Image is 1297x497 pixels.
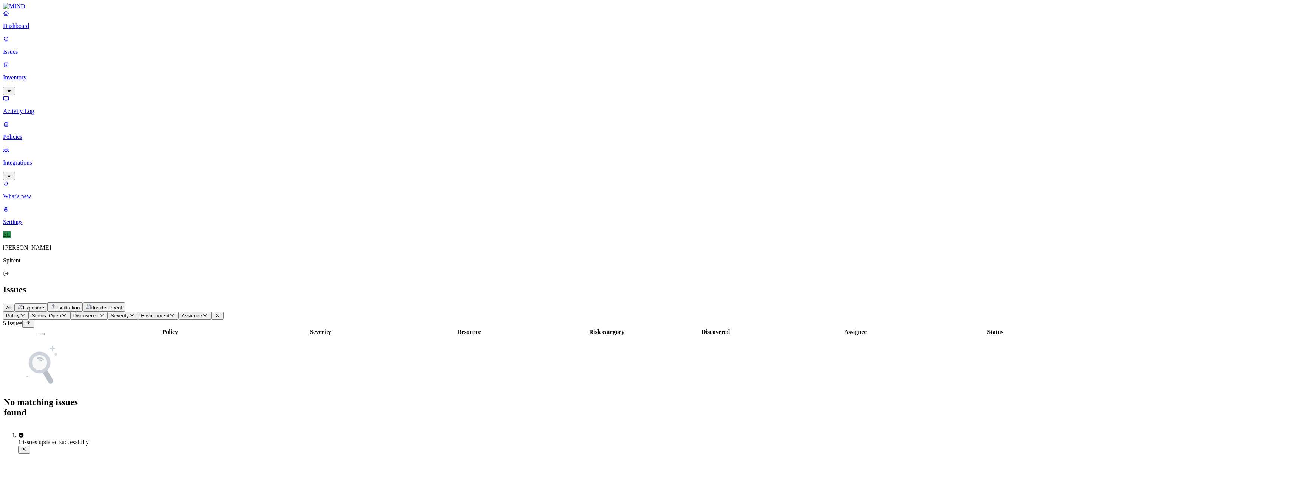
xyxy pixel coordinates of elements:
[3,180,1294,200] a: What's new
[181,313,202,318] span: Assignee
[3,159,1294,166] p: Integrations
[3,219,1294,225] p: Settings
[3,3,25,10] img: MIND
[3,193,1294,200] p: What's new
[56,305,80,311] span: Exfiltration
[3,48,1294,55] p: Issues
[3,231,11,238] span: EL
[73,313,99,318] span: Discovered
[3,23,1294,30] p: Dashboard
[93,305,122,311] span: Insider threat
[4,397,79,418] h1: No matching issues found
[3,206,1294,225] a: Settings
[3,95,1294,115] a: Activity Log
[3,257,1294,264] p: Spirent
[141,313,169,318] span: Environment
[32,313,61,318] span: Status: Open
[111,313,129,318] span: Severity
[656,329,775,335] div: Discovered
[381,329,557,335] div: Resource
[559,329,655,335] div: Risk category
[936,329,1054,335] div: Status
[3,284,1294,295] h2: Issues
[23,305,44,311] span: Exposure
[3,244,1294,251] p: [PERSON_NAME]
[261,329,379,335] div: Severity
[3,10,1294,30] a: Dashboard
[6,313,20,318] span: Policy
[6,305,12,311] span: All
[80,329,260,335] div: Policy
[3,121,1294,140] a: Policies
[3,74,1294,81] p: Inventory
[18,439,1294,446] div: 1 issues updated successfully
[3,3,1294,10] a: MIND
[776,329,935,335] div: Assignee
[3,61,1294,94] a: Inventory
[3,108,1294,115] p: Activity Log
[3,432,1294,454] div: Notifications (F8)
[19,343,64,388] img: NoSearchResult
[3,134,1294,140] p: Policies
[39,333,45,335] button: Select all
[3,36,1294,55] a: Issues
[3,146,1294,179] a: Integrations
[3,320,22,326] span: 5 Issues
